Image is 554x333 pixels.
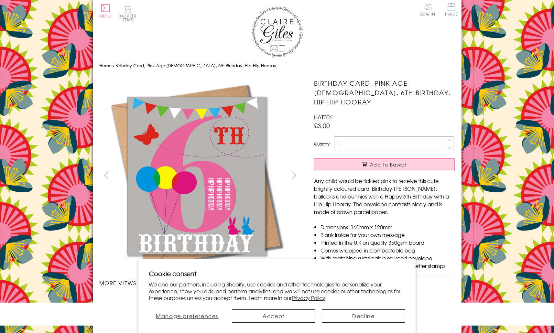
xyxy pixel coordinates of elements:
span: Add to Basket [370,161,407,168]
span: Menu [99,13,112,19]
li: Comes wrapped in Compostable bag [320,246,455,254]
img: Birthday Card, Pink Age 6, 6th Birthday, Hip Hip Hooray [99,79,293,273]
li: With matching sustainable sourced envelope [320,254,455,262]
button: Accept [232,309,315,323]
button: next [287,168,301,182]
h1: Birthday Card, Pink Age [DEMOGRAPHIC_DATA], 6th Birthday, Hip Hip Hooray [314,79,455,106]
li: Carousel Page 1 (Current Slide) [99,293,150,307]
p: Any child would be tickled pink to receive this cute brightly coloured card. Birthday [PERSON_NAM... [314,177,455,216]
span: £3.00 [314,121,330,130]
img: Birthday Card, Pink Age 6, 6th Birthday, Hip Hip Hooray [124,301,125,301]
span: HAT006 [314,113,332,121]
button: Add to Basket [314,158,455,170]
ul: Carousel Pagination [99,293,301,307]
button: Menu [99,4,112,18]
nav: breadcrumbs [99,59,455,72]
p: We and our partners, including Shopify, use cookies and other technologies to personalize your ex... [149,281,405,301]
a: Privacy Policy [292,294,325,302]
a: Trade [445,3,458,17]
span: Birthday Card, Pink Age [DEMOGRAPHIC_DATA], 6th Birthday, Hip Hip Hooray [115,62,276,69]
li: Dimensions: 160mm x 120mm [320,223,455,231]
a: Home [99,62,112,69]
button: Basket0 items [119,5,136,22]
button: prev [99,168,114,182]
button: Decline [322,309,405,323]
a: Log In [420,3,435,16]
h3: More views [99,279,301,287]
label: Quantity [314,141,330,147]
span: Trade [445,3,458,16]
button: Manage preferences [149,309,225,323]
span: › [113,62,114,69]
li: Printed in the U.K on quality 350gsm board [320,239,455,246]
li: Blank inside for your own message [320,231,455,239]
span: 0 items [122,13,136,23]
span: Manage preferences [156,312,218,320]
h2: Cookie consent [149,269,405,278]
img: Claire Giles Greetings Cards [251,6,303,58]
